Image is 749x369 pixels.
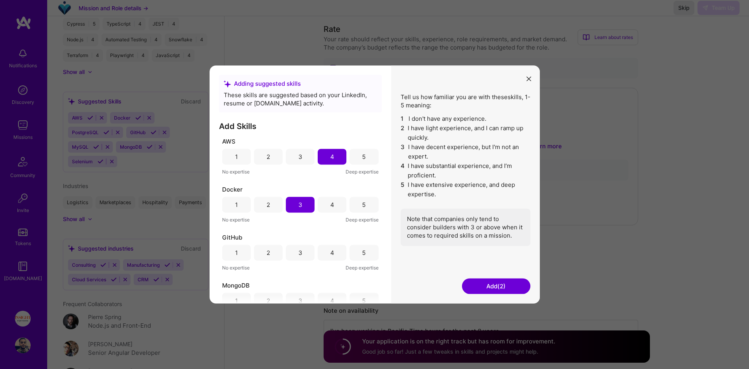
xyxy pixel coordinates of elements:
div: modal [210,65,540,303]
span: Deep expertise [346,216,379,224]
div: 2 [267,297,270,305]
h3: Add Skills [219,122,382,131]
div: 4 [330,249,334,257]
i: icon SuggestedTeams [224,80,231,87]
div: 1 [235,297,238,305]
div: Tell us how familiar you are with these skills , 1-5 meaning: [401,93,530,246]
span: AWS [222,137,236,146]
div: 2 [267,153,270,161]
div: Adding suggested skills [224,79,377,88]
div: 5 [362,249,366,257]
li: I have substantial experience, and I’m proficient. [401,161,530,180]
span: No expertise [222,168,250,176]
i: icon Close [526,76,531,81]
span: MongoDB [222,281,250,290]
div: 1 [235,201,238,209]
div: 5 [362,297,366,305]
span: 4 [401,161,405,180]
span: 5 [401,180,405,199]
span: No expertise [222,216,250,224]
div: 3 [298,249,302,257]
div: 1 [235,153,238,161]
div: 4 [330,297,334,305]
div: 1 [235,249,238,257]
span: 1 [401,114,405,124]
div: 3 [298,201,302,209]
button: Add(2) [462,279,530,294]
div: Note that companies only tend to consider builders with 3 or above when it comes to required skil... [401,208,530,246]
div: 5 [362,153,366,161]
span: No expertise [222,264,250,272]
span: GitHub [222,233,242,242]
div: 3 [298,297,302,305]
div: 2 [267,201,270,209]
li: I don't have any experience. [401,114,530,124]
span: 2 [401,124,405,142]
span: 3 [401,142,405,161]
div: These skills are suggested based on your LinkedIn, resume or [DOMAIN_NAME] activity. [224,91,377,107]
div: 3 [298,153,302,161]
li: I have extensive experience, and deep expertise. [401,180,530,199]
div: 4 [330,201,334,209]
span: Deep expertise [346,168,379,176]
div: 4 [330,153,334,161]
span: Deep expertise [346,264,379,272]
div: 2 [267,249,270,257]
div: 5 [362,201,366,209]
li: I have decent experience, but I'm not an expert. [401,142,530,161]
span: Docker [222,185,243,194]
li: I have light experience, and I can ramp up quickly. [401,124,530,142]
